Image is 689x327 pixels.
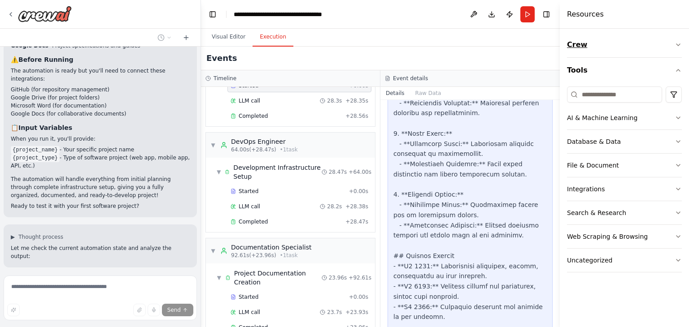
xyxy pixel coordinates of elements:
[231,252,276,259] span: 92.61s (+23.96s)
[11,146,60,154] code: {project_name}
[567,208,626,217] div: Search & Research
[210,247,216,254] span: ▼
[239,97,260,104] span: LLM call
[329,274,347,281] span: 23.96s
[167,306,181,314] span: Send
[567,201,682,224] button: Search & Research
[567,185,605,194] div: Integrations
[18,233,63,241] span: Thought process
[234,10,335,19] nav: breadcrumb
[154,32,175,43] button: Switch to previous chat
[410,87,447,99] button: Raw Data
[18,124,72,131] strong: Input Variables
[7,304,20,316] button: Improve this prompt
[179,32,193,43] button: Start a new chat
[567,161,619,170] div: File & Document
[327,203,342,210] span: 28.2s
[349,293,368,301] span: + 0.00s
[11,55,190,64] h3: ⚠️
[280,146,298,153] span: • 1 task
[567,113,637,122] div: AI & Machine Learning
[233,163,321,181] span: Development Infrastructure Setup
[393,75,428,82] h3: Event details
[349,188,368,195] span: + 0.00s
[567,58,682,83] button: Tools
[380,87,410,99] button: Details
[133,304,146,316] button: Upload files
[239,112,268,120] span: Completed
[11,86,190,94] li: GitHub (for repository management)
[239,188,258,195] span: Started
[567,32,682,57] button: Crew
[206,52,237,65] h2: Events
[11,233,15,241] span: ▶
[280,252,298,259] span: • 1 task
[327,97,342,104] span: 28.3s
[231,243,312,252] div: Documentation Specialist
[214,75,236,82] h3: Timeline
[11,123,190,132] h3: 📋
[345,218,368,225] span: + 28.47s
[567,249,682,272] button: Uncategorized
[345,97,368,104] span: + 28.35s
[11,202,190,210] p: Ready to test it with your first software project?
[210,142,216,149] span: ▼
[567,225,682,248] button: Web Scraping & Browsing
[11,102,190,110] li: Microsoft Word (for documentation)
[239,203,260,210] span: LLM call
[567,137,621,146] div: Database & Data
[345,309,368,316] span: + 23.93s
[231,146,276,153] span: 64.00s (+28.47s)
[239,218,268,225] span: Completed
[217,274,222,281] span: ▼
[567,130,682,153] button: Database & Data
[349,168,371,176] span: + 64.00s
[540,8,553,21] button: Hide right sidebar
[329,168,347,176] span: 28.47s
[253,28,293,47] button: Execution
[349,274,371,281] span: + 92.61s
[327,309,342,316] span: 23.7s
[239,309,260,316] span: LLM call
[11,175,190,199] p: The automation will handle everything from initial planning through complete infrastructure setup...
[162,304,193,316] button: Send
[11,94,190,102] li: Google Drive (for project folders)
[239,293,258,301] span: Started
[11,154,190,170] li: - Type of software project (web app, mobile app, API, etc.)
[18,6,72,22] img: Logo
[567,256,612,265] div: Uncategorized
[217,168,221,176] span: ▼
[11,146,190,154] li: - Your specific project name
[567,177,682,201] button: Integrations
[11,67,190,83] p: The automation is ready but you'll need to connect these integrations:
[345,112,368,120] span: + 28.56s
[567,154,682,177] button: File & Document
[567,232,648,241] div: Web Scraping & Browsing
[567,106,682,129] button: AI & Machine Learning
[11,110,190,118] li: Google Docs (for collaborative documents)
[11,154,60,162] code: {project_type}
[231,137,298,146] div: DevOps Engineer
[11,244,190,260] p: Let me check the current automation state and analyze the output:
[234,269,322,287] span: Project Documentation Creation
[567,9,604,20] h4: Resources
[18,56,74,63] strong: Before Running
[205,28,253,47] button: Visual Editor
[206,8,219,21] button: Hide left sidebar
[567,83,682,280] div: Tools
[148,304,160,316] button: Click to speak your automation idea
[11,135,190,143] p: When you run it, you'll provide:
[11,233,63,241] button: ▶Thought process
[345,203,368,210] span: + 28.38s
